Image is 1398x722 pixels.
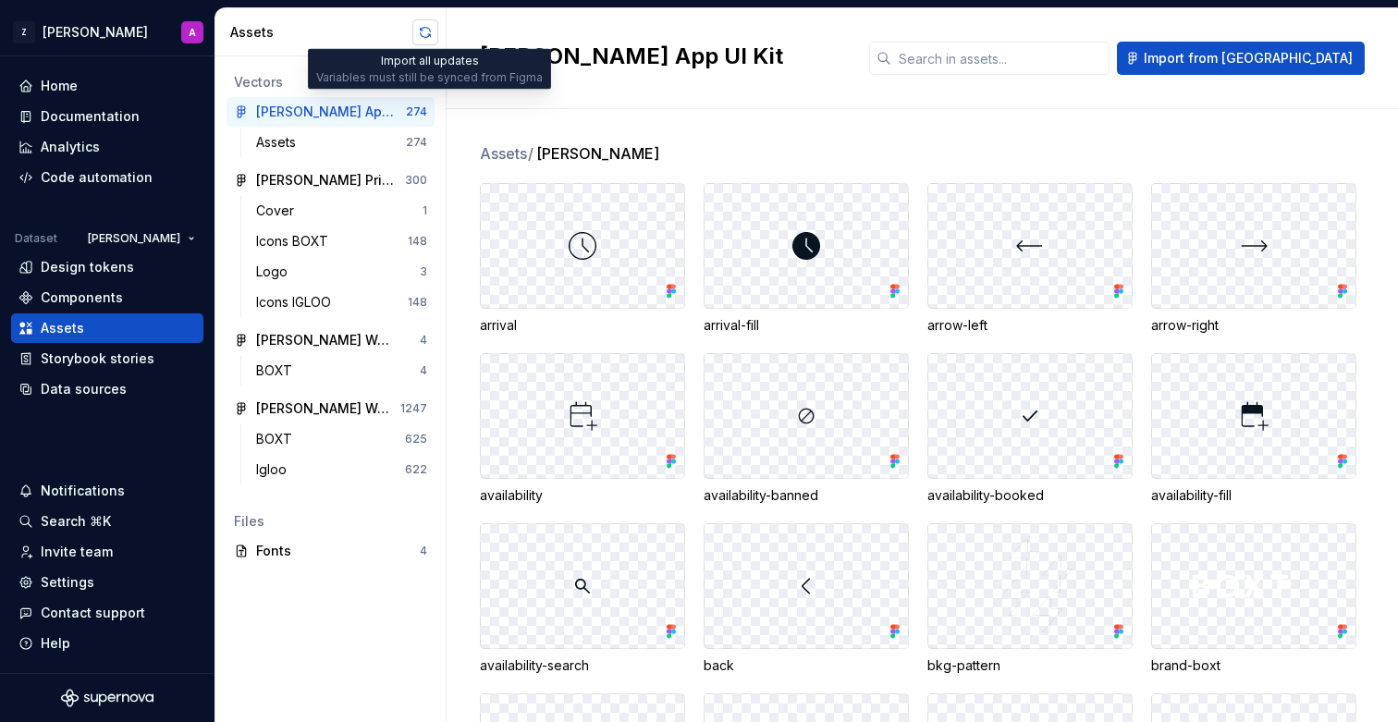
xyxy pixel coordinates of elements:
[1151,656,1356,675] div: brand-boxt
[536,142,659,165] span: [PERSON_NAME]
[256,133,303,152] div: Assets
[249,356,435,385] a: BOXT4
[249,257,435,287] a: Logo3
[256,293,338,312] div: Icons IGLOO
[41,512,111,531] div: Search ⌘K
[11,537,203,567] a: Invite team
[11,102,203,131] a: Documentation
[15,231,57,246] div: Dataset
[227,325,435,355] a: [PERSON_NAME] Web Imagery4
[249,424,435,454] a: BOXT625
[408,234,427,249] div: 148
[316,70,543,85] div: Variables must still be synced from Figma
[11,568,203,597] a: Settings
[528,144,533,163] span: /
[256,263,295,281] div: Logo
[256,460,294,479] div: Igloo
[227,394,435,423] a: [PERSON_NAME] Web UI Kit1247
[41,482,125,500] div: Notifications
[249,288,435,317] a: Icons IGLOO148
[11,629,203,658] button: Help
[234,73,427,92] div: Vectors
[11,252,203,282] a: Design tokens
[256,430,300,448] div: BOXT
[704,656,909,675] div: back
[43,23,148,42] div: [PERSON_NAME]
[41,604,145,622] div: Contact support
[420,264,427,279] div: 3
[11,344,203,373] a: Storybook stories
[11,507,203,536] button: Search ⌘K
[704,316,909,335] div: arrival-fill
[41,77,78,95] div: Home
[11,163,203,192] a: Code automation
[1151,316,1356,335] div: arrow-right
[400,401,427,416] div: 1247
[11,476,203,506] button: Notifications
[1151,486,1356,505] div: availability-fill
[249,196,435,226] a: Cover1
[1144,49,1353,67] span: Import from [GEOGRAPHIC_DATA]
[11,598,203,628] button: Contact support
[406,135,427,150] div: 274
[704,486,909,505] div: availability-banned
[234,512,427,531] div: Files
[227,165,435,195] a: [PERSON_NAME] Primitives300
[256,232,336,251] div: Icons BOXT
[80,226,203,251] button: [PERSON_NAME]
[480,316,685,335] div: arrival
[11,71,203,101] a: Home
[227,97,435,127] a: [PERSON_NAME] App UI Kit274
[41,543,113,561] div: Invite team
[230,23,412,42] div: Assets
[227,536,435,566] a: Fonts4
[13,21,35,43] div: Z
[308,49,551,90] div: Import all updates
[41,349,154,368] div: Storybook stories
[927,316,1133,335] div: arrow-left
[256,542,420,560] div: Fonts
[480,486,685,505] div: availability
[41,319,84,337] div: Assets
[423,203,427,218] div: 1
[405,462,427,477] div: 622
[480,142,534,165] span: Assets
[480,42,847,71] h2: [PERSON_NAME] App UI Kit
[406,104,427,119] div: 274
[11,374,203,404] a: Data sources
[41,168,153,187] div: Code automation
[408,295,427,310] div: 148
[256,361,300,380] div: BOXT
[41,288,123,307] div: Components
[4,12,211,52] button: Z[PERSON_NAME]A
[256,331,394,349] div: [PERSON_NAME] Web Imagery
[256,103,394,121] div: [PERSON_NAME] App UI Kit
[41,573,94,592] div: Settings
[11,283,203,312] a: Components
[891,42,1110,75] input: Search in assets...
[41,634,70,653] div: Help
[249,455,435,484] a: Igloo622
[405,173,427,188] div: 300
[11,313,203,343] a: Assets
[249,226,435,256] a: Icons BOXT148
[41,380,127,398] div: Data sources
[249,128,435,157] a: Assets274
[11,132,203,162] a: Analytics
[927,486,1133,505] div: availability-booked
[480,656,685,675] div: availability-search
[420,363,427,378] div: 4
[41,107,140,126] div: Documentation
[256,399,394,418] div: [PERSON_NAME] Web UI Kit
[256,202,301,220] div: Cover
[927,656,1133,675] div: bkg-pattern
[61,689,153,707] svg: Supernova Logo
[1117,42,1365,75] button: Import from [GEOGRAPHIC_DATA]
[41,138,100,156] div: Analytics
[41,258,134,276] div: Design tokens
[420,544,427,558] div: 4
[189,25,196,40] div: A
[256,171,394,190] div: [PERSON_NAME] Primitives
[405,432,427,447] div: 625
